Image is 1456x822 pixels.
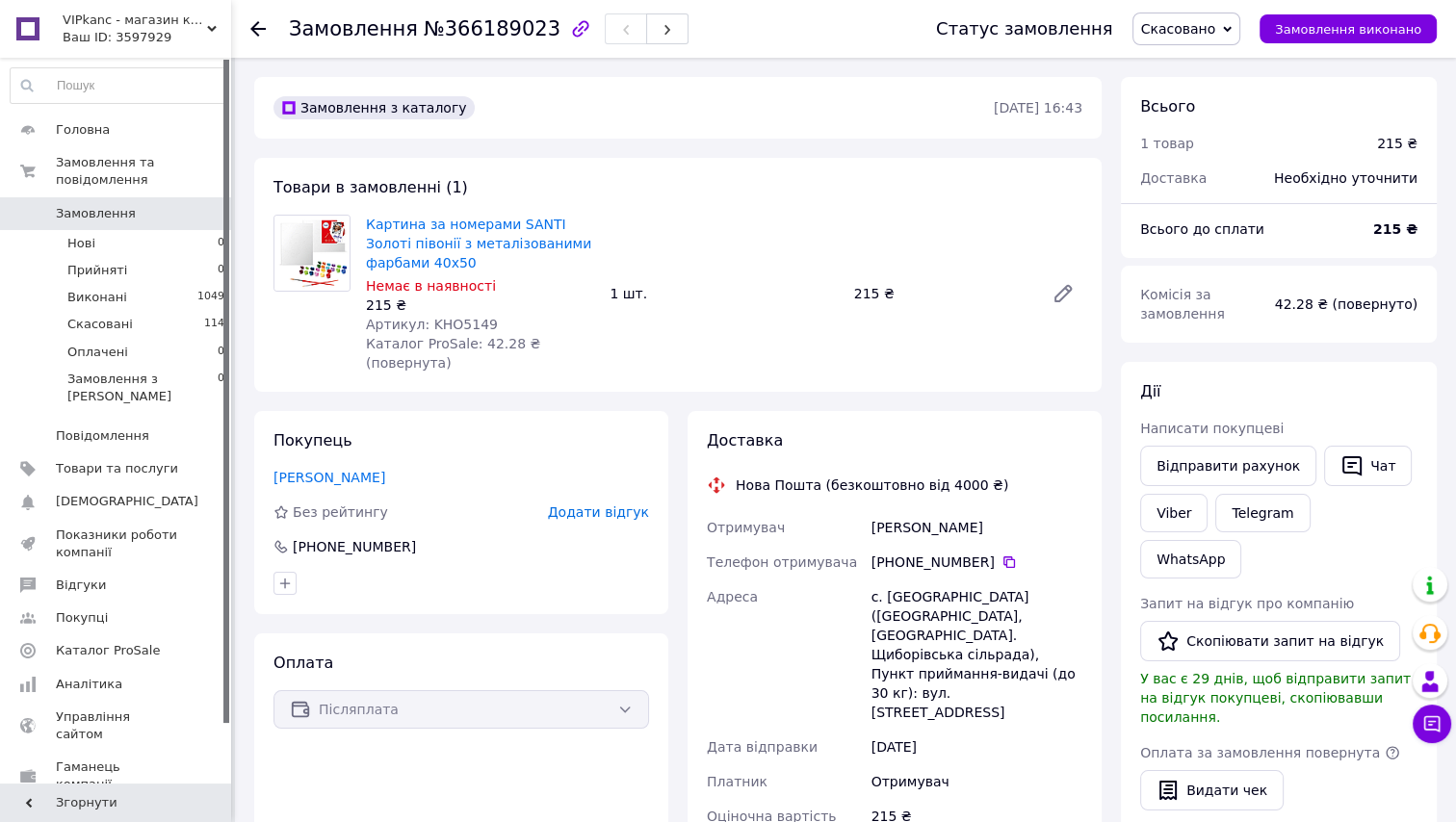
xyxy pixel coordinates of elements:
[868,730,1086,764] div: [DATE]
[67,371,218,405] span: Замовлення з [PERSON_NAME]
[273,431,352,450] span: Покупець
[1140,421,1284,436] span: Написати покупцеві
[1140,596,1354,611] span: Запит на відгук про компанію
[602,280,845,307] div: 1 шт.
[67,344,128,361] span: Оплачені
[1140,170,1207,186] span: Доставка
[707,554,857,570] span: Телефон отримувача
[218,235,224,252] span: 0
[707,739,818,755] span: Дата відправки
[1324,446,1412,486] button: Чат
[1215,494,1310,532] a: Telegram
[56,493,198,510] span: [DEMOGRAPHIC_DATA]
[56,708,178,743] span: Управління сайтом
[273,178,468,196] span: Товари в замовленні (1)
[218,344,224,361] span: 0
[548,504,649,520] span: Додати відгук
[1140,494,1208,532] a: Viber
[1373,221,1417,237] b: 215 ₴
[67,262,127,279] span: Прийняті
[273,96,475,119] div: Замовлення з каталогу
[868,579,1086,730] div: с. [GEOGRAPHIC_DATA] ([GEOGRAPHIC_DATA], [GEOGRAPHIC_DATA]. Щиборівська сільрада), Пункт прийманн...
[1140,287,1225,321] span: Комісія за замовлення
[67,235,95,252] span: Нові
[1140,382,1160,400] span: Дії
[63,12,207,29] span: VIPkanc - магазин канцтоварів
[707,774,767,789] span: Платник
[56,427,149,445] span: Повідомлення
[1262,157,1429,199] div: Необхідно уточнити
[1141,21,1216,37] span: Скасовано
[11,68,225,103] input: Пошук
[291,537,418,556] div: [PHONE_NUMBER]
[1413,705,1451,743] button: Чат з покупцем
[56,609,108,627] span: Покупці
[289,17,418,40] span: Замовлення
[731,475,1013,495] div: Нова Пошта (безкоштовно від 4000 ₴)
[218,371,224,405] span: 0
[1140,540,1241,578] a: WhatsApp
[1140,136,1194,151] span: 1 товар
[366,295,594,315] div: 215 ₴
[366,278,496,294] span: Немає в наявності
[273,654,333,672] span: Оплата
[250,19,266,39] div: Повернутися назад
[67,289,127,306] span: Виконані
[1260,14,1437,43] button: Замовлення виконано
[293,504,388,520] span: Без рейтингу
[1140,745,1380,760] span: Оплата за замовлення повернута
[707,520,785,535] span: Отримувач
[274,216,350,291] img: Картина за номерами SANTI Золоті півонії з металізованими фарбами 40х50
[56,121,110,139] span: Головна
[204,316,224,333] span: 114
[56,460,178,477] span: Товари та послуги
[67,316,133,333] span: Скасовані
[56,642,160,659] span: Каталог ProSale
[1140,97,1195,116] span: Всього
[1140,621,1400,661] button: Скопіювати запит на відгук
[424,17,560,40] span: №366189023
[1140,221,1264,237] span: Всього до сплати
[868,764,1086,799] div: Отримувач
[56,154,231,189] span: Замовлення та повідомлення
[1275,22,1421,37] span: Замовлення виконано
[1275,296,1417,312] span: 42.28 ₴ (повернуто)
[1140,446,1316,486] button: Відправити рахунок
[846,280,1036,307] div: 215 ₴
[56,676,122,693] span: Аналітика
[994,100,1082,116] time: [DATE] 16:43
[1140,770,1284,810] button: Видати чек
[56,577,106,594] span: Відгуки
[56,527,178,561] span: Показники роботи компанії
[366,317,498,332] span: Артикул: KHO5149
[197,289,224,306] span: 1049
[1140,671,1411,725] span: У вас є 29 днів, щоб відправити запит на відгук покупцеві, скопіювавши посилання.
[868,510,1086,545] div: [PERSON_NAME]
[707,589,758,604] span: Адреса
[707,431,783,450] span: Доставка
[936,19,1113,39] div: Статус замовлення
[56,205,136,222] span: Замовлення
[56,758,178,793] span: Гаманець компанії
[273,470,385,485] a: [PERSON_NAME]
[366,336,540,371] span: Каталог ProSale: 42.28 ₴ (повернута)
[871,552,1082,572] div: [PHONE_NUMBER]
[218,262,224,279] span: 0
[1377,134,1417,153] div: 215 ₴
[366,217,591,270] a: Картина за номерами SANTI Золоті півонії з металізованими фарбами 40х50
[63,29,231,46] div: Ваш ID: 3597929
[1044,274,1082,313] a: Редагувати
